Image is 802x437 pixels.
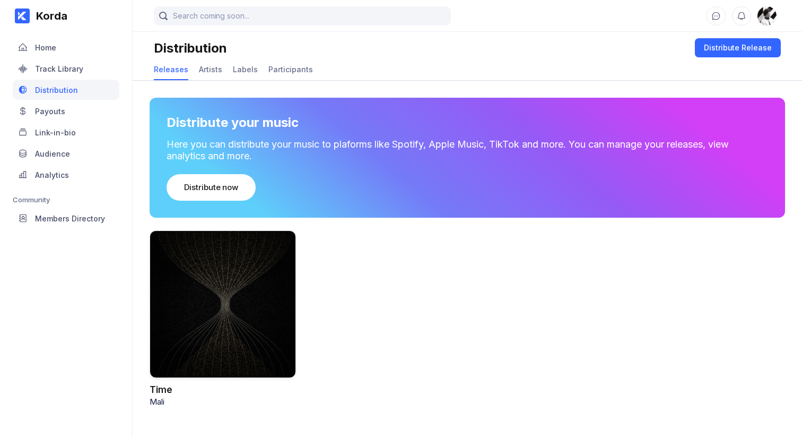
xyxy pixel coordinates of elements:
[167,115,299,130] div: Distribute your music
[13,58,119,80] a: Track Library
[13,143,119,165] a: Audience
[35,64,83,73] div: Track Library
[150,397,296,407] div: Mali
[13,101,119,122] a: Payouts
[154,6,451,25] input: Search coming soon...
[35,43,56,52] div: Home
[167,174,256,201] button: Distribute now
[13,122,119,143] a: Link-in-bio
[757,6,777,25] div: Mali McCalla
[154,59,188,80] a: Releases
[704,42,772,53] div: Distribute Release
[35,128,76,137] div: Link-in-bio
[268,65,313,74] div: Participants
[35,214,105,223] div: Members Directory
[154,40,227,56] div: Distribution
[35,170,69,179] div: Analytics
[150,384,172,395] a: Time
[13,165,119,186] a: Analytics
[154,65,188,74] div: Releases
[35,85,78,95] div: Distribution
[268,59,313,80] a: Participants
[695,38,781,57] button: Distribute Release
[233,59,258,80] a: Labels
[167,139,768,161] div: Here you can distribute your music to plaforms like Spotify, Apple Music, TikTok and more. You ca...
[35,149,70,158] div: Audience
[35,107,65,116] div: Payouts
[13,80,119,101] a: Distribution
[757,6,777,25] img: 160x160
[184,182,238,193] div: Distribute now
[30,10,67,22] div: Korda
[13,195,119,204] div: Community
[199,59,222,80] a: Artists
[13,208,119,229] a: Members Directory
[13,37,119,58] a: Home
[233,65,258,74] div: Labels
[199,65,222,74] div: Artists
